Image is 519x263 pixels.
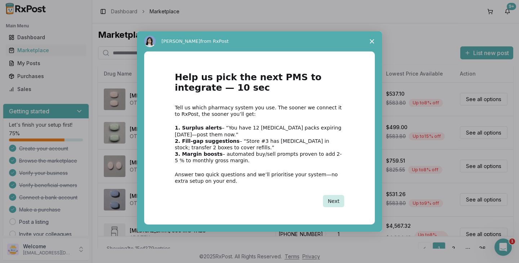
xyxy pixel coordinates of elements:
b: 1. Surplus alerts [175,125,222,131]
div: Answer two quick questions and we’ll prioritise your system—no extra setup on your end. [175,171,344,184]
span: [PERSON_NAME] [161,38,200,44]
button: Next [323,195,344,207]
div: – automated buy/sell prompts proven to add 2-5 % to monthly gross margin. [175,151,344,164]
div: – “You have 12 [MEDICAL_DATA] packs expiring [DATE]—post them now.” [175,124,344,137]
b: 2. Fill-gap suggestions [175,138,240,144]
div: – “Store #3 has [MEDICAL_DATA] in stock; transfer 2 boxes to cover refills.” [175,138,344,151]
span: from RxPost [200,38,229,44]
h1: Help us pick the next PMS to integrate — 10 sec [175,72,344,97]
span: Close survey [362,31,382,51]
div: Tell us which pharmacy system you use. The sooner we connect it to RxPost, the sooner you’ll get: [175,104,344,117]
img: Profile image for Alice [144,36,156,47]
b: 3. Margin boosts [175,151,223,157]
